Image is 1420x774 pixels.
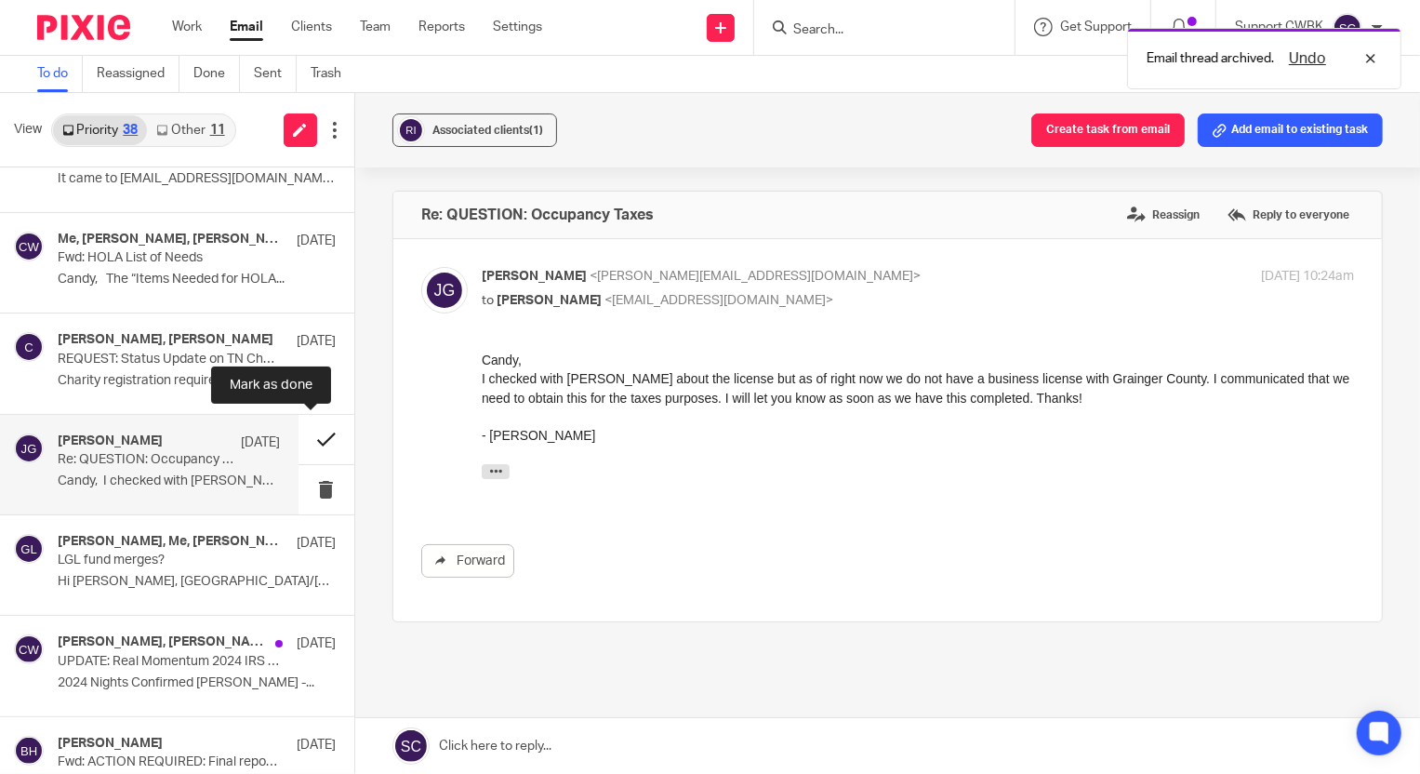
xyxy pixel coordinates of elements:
[590,270,921,283] span: <[PERSON_NAME][EMAIL_ADDRESS][DOMAIN_NAME]>
[147,115,233,145] a: Other11
[360,18,391,36] a: Team
[58,373,336,389] p: Charity registration requires a current (2024)...
[1031,113,1185,147] button: Create task from email
[230,18,263,36] a: Email
[529,125,543,136] span: (1)
[58,474,280,489] p: Candy, I checked with [PERSON_NAME] about the...
[193,56,240,92] a: Done
[58,754,280,770] p: Fwd: ACTION REQUIRED: Final report Due for Howmet Aerospace Foundation Grant
[421,267,468,314] img: svg%3E
[58,553,280,568] p: LGL fund merges?
[58,634,266,650] h4: [PERSON_NAME], [PERSON_NAME], [PERSON_NAME], [PERSON_NAME], Me
[97,56,179,92] a: Reassigned
[497,294,602,307] span: [PERSON_NAME]
[397,116,425,144] img: svg%3E
[1283,47,1332,70] button: Undo
[14,120,42,140] span: View
[123,124,138,137] div: 38
[604,294,833,307] span: <[EMAIL_ADDRESS][DOMAIN_NAME]>
[297,634,336,653] p: [DATE]
[14,534,44,564] img: svg%3E
[1333,13,1362,43] img: svg%3E
[14,434,44,463] img: svg%3E
[58,574,336,590] p: Hi [PERSON_NAME], [GEOGRAPHIC_DATA]/[GEOGRAPHIC_DATA] should be the same...
[58,434,163,449] h4: [PERSON_NAME]
[1122,201,1204,229] label: Reassign
[58,736,163,752] h4: [PERSON_NAME]
[311,56,355,92] a: Trash
[172,18,202,36] a: Work
[418,18,465,36] a: Reports
[58,332,273,348] h4: [PERSON_NAME], [PERSON_NAME]
[1223,201,1354,229] label: Reply to everyone
[482,294,494,307] span: to
[241,434,280,452] p: [DATE]
[297,332,336,351] p: [DATE]
[14,634,44,664] img: svg%3E
[14,332,44,362] img: svg%3E
[58,171,336,187] p: It came to [EMAIL_ADDRESS][DOMAIN_NAME] so it should...
[58,654,280,670] p: UPDATE: Real Momentum 2024 IRS 990
[210,124,225,137] div: 11
[14,232,44,261] img: svg%3E
[53,115,147,145] a: Priority38
[58,272,336,287] p: Candy, The “Items Needed for HOLA...
[14,736,44,766] img: svg%3E
[58,675,336,691] p: 2024 Nights Confirmed [PERSON_NAME] -...
[58,232,287,247] h4: Me, [PERSON_NAME], [PERSON_NAME], [PERSON_NAME]
[37,15,130,40] img: Pixie
[58,352,280,367] p: REQUEST: Status Update on TN Charities Soliciation Registration
[482,270,587,283] span: [PERSON_NAME]
[291,18,332,36] a: Clients
[493,18,542,36] a: Settings
[421,206,654,224] h4: Re: QUESTION: Occupancy Taxes
[254,56,297,92] a: Sent
[37,56,83,92] a: To do
[432,125,543,136] span: Associated clients
[58,452,235,468] p: Re: QUESTION: Occupancy Taxes
[297,232,336,250] p: [DATE]
[58,250,280,266] p: Fwd: HOLA List of Needs
[297,736,336,754] p: [DATE]
[58,534,287,550] h4: [PERSON_NAME], Me, [PERSON_NAME] (@ITEM) Lent
[297,534,336,553] p: [DATE]
[1198,113,1383,147] button: Add email to existing task
[1261,267,1354,287] p: [DATE] 10:24am
[1147,49,1274,68] p: Email thread archived.
[392,113,557,147] button: Associated clients(1)
[421,544,514,578] a: Forward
